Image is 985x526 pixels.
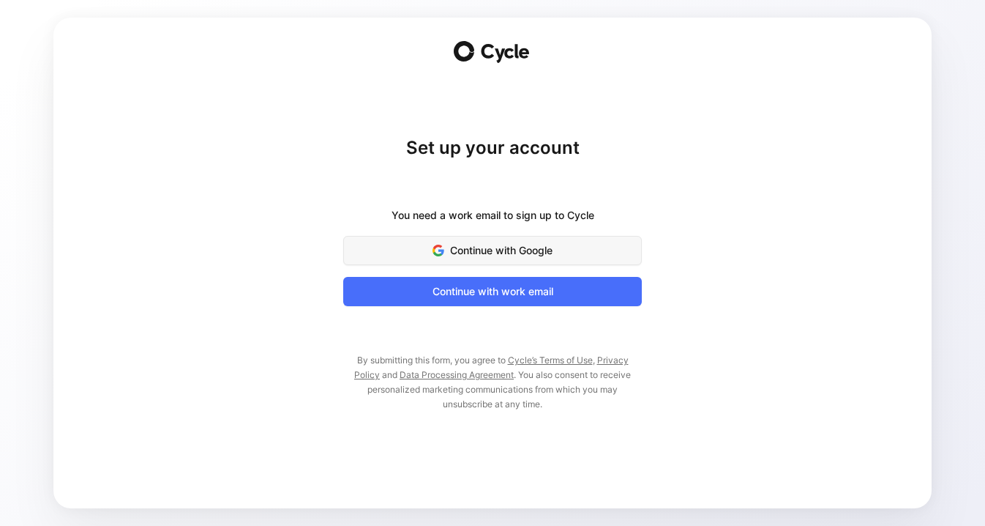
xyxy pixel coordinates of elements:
h1: Set up your account [343,136,642,160]
button: Continue with work email [343,277,642,306]
button: Continue with Google [343,236,642,265]
a: Data Processing Agreement [400,369,514,380]
span: Continue with Google [362,242,623,259]
a: Cycle’s Terms of Use [508,355,593,366]
div: You need a work email to sign up to Cycle [392,207,594,224]
p: By submitting this form, you agree to , and . You also consent to receive personalized marketing ... [343,353,642,412]
span: Continue with work email [362,283,623,300]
